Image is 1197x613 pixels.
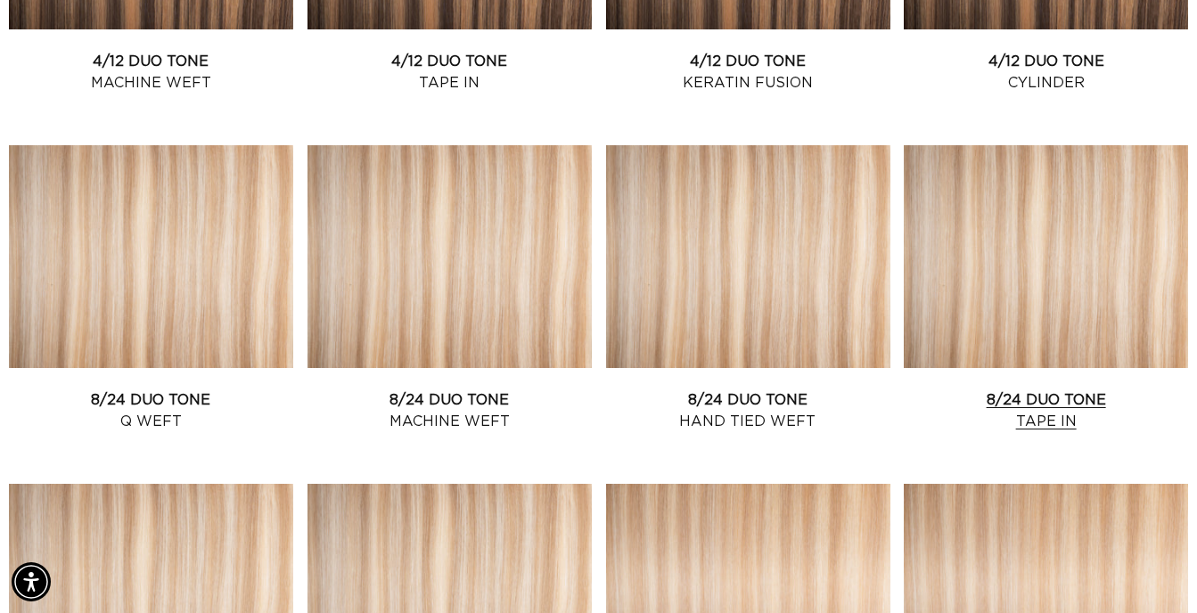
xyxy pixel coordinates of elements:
[904,389,1188,432] a: 8/24 Duo Tone Tape In
[12,562,51,601] div: Accessibility Menu
[904,51,1188,94] a: 4/12 Duo Tone Cylinder
[606,51,890,94] a: 4/12 Duo Tone Keratin Fusion
[307,389,592,432] a: 8/24 Duo Tone Machine Weft
[307,51,592,94] a: 4/12 Duo Tone Tape In
[606,389,890,432] a: 8/24 Duo Tone Hand Tied Weft
[1108,527,1197,613] iframe: Chat Widget
[9,51,293,94] a: 4/12 Duo Tone Machine Weft
[9,389,293,432] a: 8/24 Duo Tone Q Weft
